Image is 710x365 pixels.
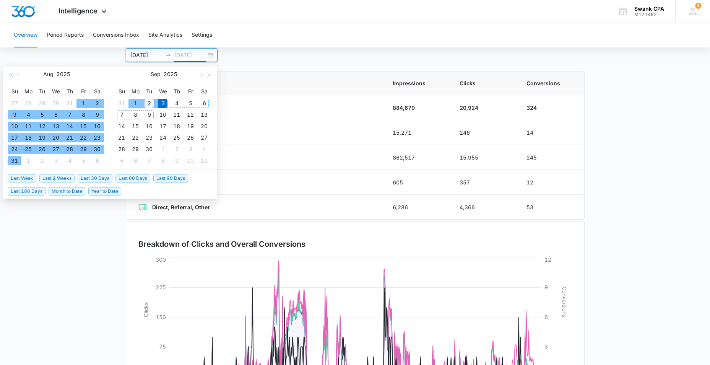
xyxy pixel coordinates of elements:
[138,79,374,87] span: Channel
[156,155,170,166] td: 2025-10-08
[142,155,156,166] td: 2025-10-07
[151,67,161,82] button: Sep
[186,133,195,142] div: 26
[21,121,35,132] td: 2025-08-11
[79,110,88,119] div: 8
[186,122,195,131] div: 19
[450,170,517,195] td: 357
[51,133,60,142] div: 20
[142,121,156,132] td: 2025-09-16
[58,7,97,15] span: Intelligence
[10,110,19,119] div: 3
[383,170,450,195] td: 605
[37,122,47,131] div: 12
[197,143,211,155] td: 2025-10-04
[115,143,128,155] td: 2025-09-28
[186,156,195,165] div: 10
[128,121,142,132] td: 2025-09-15
[172,122,181,131] div: 18
[561,287,568,317] tspan: Conversions
[544,284,548,290] tspan: 9
[128,143,142,155] td: 2025-09-29
[93,122,102,131] div: 16
[184,109,197,121] td: 2025-09-12
[8,132,21,143] td: 2025-08-17
[695,3,701,9] span: 1
[158,133,167,142] div: 24
[65,122,74,131] div: 14
[170,98,184,109] td: 2025-09-04
[93,23,139,47] button: Conversions Inbox
[79,156,88,165] div: 5
[90,109,104,121] td: 2025-08-09
[79,99,88,108] div: 1
[142,143,156,155] td: 2025-09-30
[90,132,104,143] td: 2025-08-23
[21,98,35,109] td: 2025-07-28
[93,110,102,119] div: 9
[65,133,74,142] div: 21
[63,143,76,155] td: 2025-08-28
[172,145,181,154] div: 2
[156,143,170,155] td: 2025-10-01
[49,155,63,166] td: 2025-09-03
[153,174,188,182] span: Last 90 Days
[24,110,33,119] div: 4
[517,95,584,120] td: 324
[170,155,184,166] td: 2025-10-09
[170,143,184,155] td: 2025-10-02
[117,99,126,108] div: 31
[35,85,49,98] th: Tu
[24,145,33,154] div: 25
[10,145,19,154] div: 24
[142,98,156,109] td: 2025-09-02
[517,120,584,145] td: 14
[158,156,167,165] div: 8
[21,132,35,143] td: 2025-08-18
[88,187,121,196] span: Year to Date
[51,110,60,119] div: 6
[695,3,701,9] div: notifications count
[142,132,156,143] td: 2025-09-23
[8,174,36,182] span: Last Week
[117,122,126,131] div: 14
[10,133,19,142] div: 17
[145,145,154,154] div: 30
[393,79,441,87] span: Impressions
[170,85,184,98] th: Th
[517,145,584,170] td: 245
[49,98,63,109] td: 2025-07-30
[142,109,156,121] td: 2025-09-09
[79,122,88,131] div: 15
[383,120,450,145] td: 15,271
[35,132,49,143] td: 2025-08-19
[197,109,211,121] td: 2025-09-13
[93,99,102,108] div: 2
[51,122,60,131] div: 13
[145,133,154,142] div: 23
[383,145,450,170] td: 862,517
[165,52,171,58] span: swap-right
[156,132,170,143] td: 2025-09-24
[35,98,49,109] td: 2025-07-29
[184,121,197,132] td: 2025-09-19
[131,133,140,142] div: 22
[450,195,517,220] td: 4,366
[197,98,211,109] td: 2025-09-06
[184,143,197,155] td: 2025-10-03
[142,302,149,317] tspan: Clicks
[145,156,154,165] div: 7
[65,156,74,165] div: 4
[35,121,49,132] td: 2025-08-12
[184,98,197,109] td: 2025-09-05
[186,145,195,154] div: 3
[90,143,104,155] td: 2025-08-30
[90,85,104,98] th: Sa
[37,110,47,119] div: 5
[115,85,128,98] th: Su
[450,145,517,170] td: 15,955
[165,52,171,58] span: to
[170,109,184,121] td: 2025-09-11
[24,133,33,142] div: 18
[197,155,211,166] td: 2025-10-11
